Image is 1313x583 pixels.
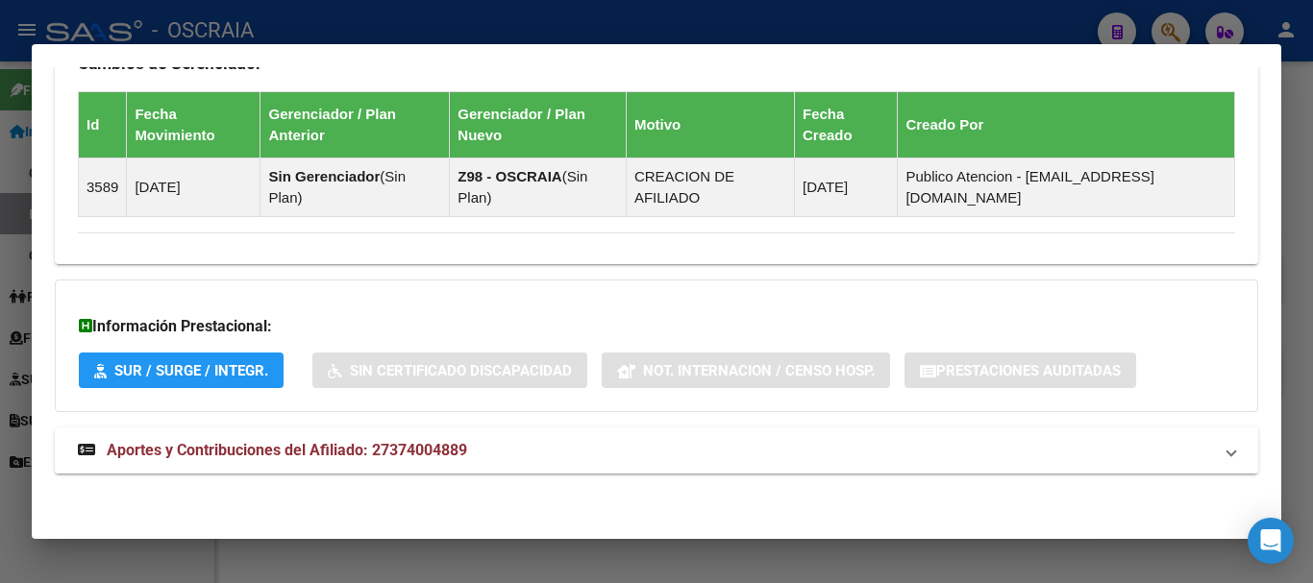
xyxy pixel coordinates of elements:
[260,91,450,158] th: Gerenciador / Plan Anterior
[55,427,1258,474] mat-expansion-panel-header: Aportes y Contribuciones del Afiliado: 27374004889
[350,362,572,379] span: Sin Certificado Discapacidad
[312,352,587,388] button: Sin Certificado Discapacidad
[79,315,1234,338] h3: Información Prestacional:
[107,441,467,459] span: Aportes y Contribuciones del Afiliado: 27374004889
[79,352,284,388] button: SUR / SURGE / INTEGR.
[898,91,1235,158] th: Creado Por
[795,91,898,158] th: Fecha Creado
[643,362,875,379] span: Not. Internacion / Censo Hosp.
[260,158,450,216] td: ( )
[450,158,627,216] td: ( )
[450,91,627,158] th: Gerenciador / Plan Nuevo
[936,362,1121,379] span: Prestaciones Auditadas
[114,362,268,379] span: SUR / SURGE / INTEGR.
[127,91,260,158] th: Fecha Movimiento
[79,158,127,216] td: 3589
[904,352,1136,388] button: Prestaciones Auditadas
[626,91,794,158] th: Motivo
[1248,518,1294,564] div: Open Intercom Messenger
[127,158,260,216] td: [DATE]
[458,168,587,206] span: Sin Plan
[898,158,1235,216] td: Publico Atencion - [EMAIL_ADDRESS][DOMAIN_NAME]
[79,91,127,158] th: Id
[602,352,890,388] button: Not. Internacion / Censo Hosp.
[458,168,561,184] strong: Z98 - OSCRAIA
[268,168,406,206] span: Sin Plan
[795,158,898,216] td: [DATE]
[268,168,380,184] strong: Sin Gerenciador
[626,158,794,216] td: CREACION DE AFILIADO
